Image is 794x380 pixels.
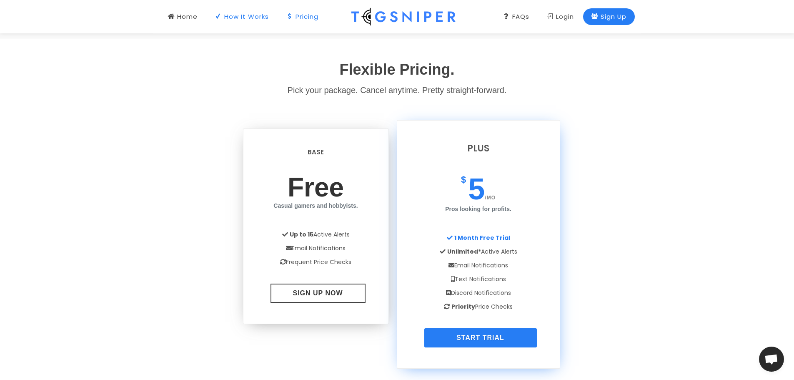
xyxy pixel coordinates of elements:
div: Sign Up [591,12,626,21]
a: Sign Up Now [271,284,366,303]
h3: Plus [410,141,547,155]
div: Home [168,12,198,21]
span: $ [461,175,466,184]
li: Price Checks [410,300,547,314]
a: Start Trial [424,328,537,347]
div: 5 [410,164,547,225]
li: Active Alerts [410,245,547,259]
div: Login [547,12,574,21]
a: Open chat [759,347,784,372]
p: Pros looking for profits. [410,204,547,214]
li: Email Notifications [410,259,547,272]
div: Free [256,164,376,221]
div: Pricing [286,12,318,21]
li: Email Notifications [256,242,376,255]
p: Casual gamers and hobbyists. [256,201,376,211]
strong: Priority [451,302,475,311]
strong: Up to 15 [290,230,313,239]
strong: 1 Month Free Trial [454,234,510,242]
div: FAQs [503,12,529,21]
li: Text Notifications [410,272,547,286]
span: /mo [485,195,496,201]
li: Active Alerts [256,228,376,242]
h3: Base [256,148,376,157]
li: Frequent Price Checks [256,255,376,269]
li: Discord Notifications [410,286,547,300]
p: Pick your package. Cancel anytime. Pretty straight-forward. [160,83,635,98]
strong: Unlimited* [447,247,481,256]
div: How It Works [215,12,269,21]
h1: Flexible Pricing. [160,58,635,81]
a: Sign Up [583,8,635,25]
